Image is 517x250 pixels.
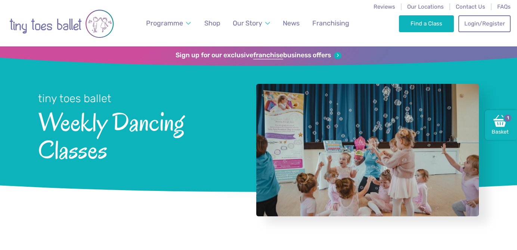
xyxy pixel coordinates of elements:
a: Reviews [374,3,395,10]
a: Login/Register [458,15,511,32]
span: Programme [146,19,183,27]
span: News [283,19,300,27]
img: tiny toes ballet [9,5,114,43]
a: Sign up for our exclusivefranchisebusiness offers [176,51,341,60]
a: News [279,15,303,32]
a: Our Story [230,15,274,32]
span: Shop [204,19,220,27]
span: Weekly Dancing Classes [38,106,236,164]
small: tiny toes ballet [38,92,111,105]
a: Basket1 [485,110,517,140]
a: Programme [143,15,194,32]
span: Our Story [233,19,262,27]
span: 1 [503,113,512,122]
a: FAQs [497,3,511,10]
a: Find a Class [399,15,454,32]
a: Shop [201,15,224,32]
strong: franchise [253,51,283,60]
a: Franchising [309,15,353,32]
span: Franchising [312,19,349,27]
a: Contact Us [456,3,485,10]
a: Our Locations [407,3,444,10]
